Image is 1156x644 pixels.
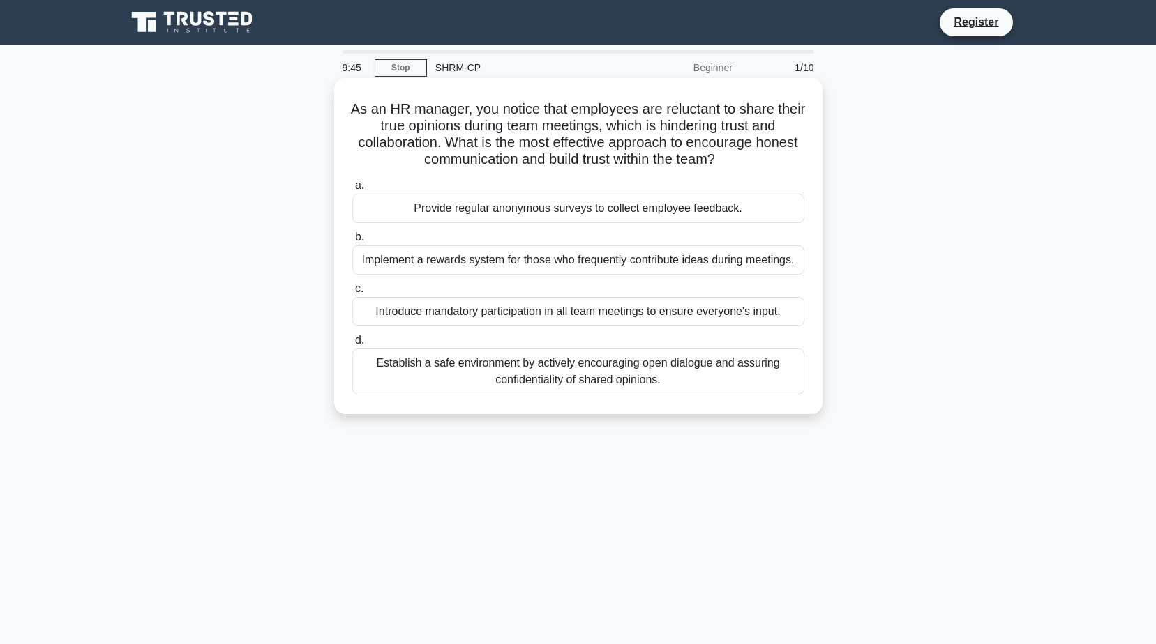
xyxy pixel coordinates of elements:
div: SHRM-CP [427,54,619,82]
div: Implement a rewards system for those who frequently contribute ideas during meetings. [352,245,804,275]
span: c. [355,282,363,294]
a: Stop [375,59,427,77]
div: Provide regular anonymous surveys to collect employee feedback. [352,194,804,223]
span: b. [355,231,364,243]
div: 1/10 [741,54,823,82]
a: Register [945,13,1007,31]
span: d. [355,334,364,346]
span: a. [355,179,364,191]
div: Introduce mandatory participation in all team meetings to ensure everyone's input. [352,297,804,326]
div: Establish a safe environment by actively encouraging open dialogue and assuring confidentiality o... [352,348,804,394]
div: Beginner [619,54,741,82]
h5: As an HR manager, you notice that employees are reluctant to share their true opinions during tea... [351,100,806,169]
div: 9:45 [334,54,375,82]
